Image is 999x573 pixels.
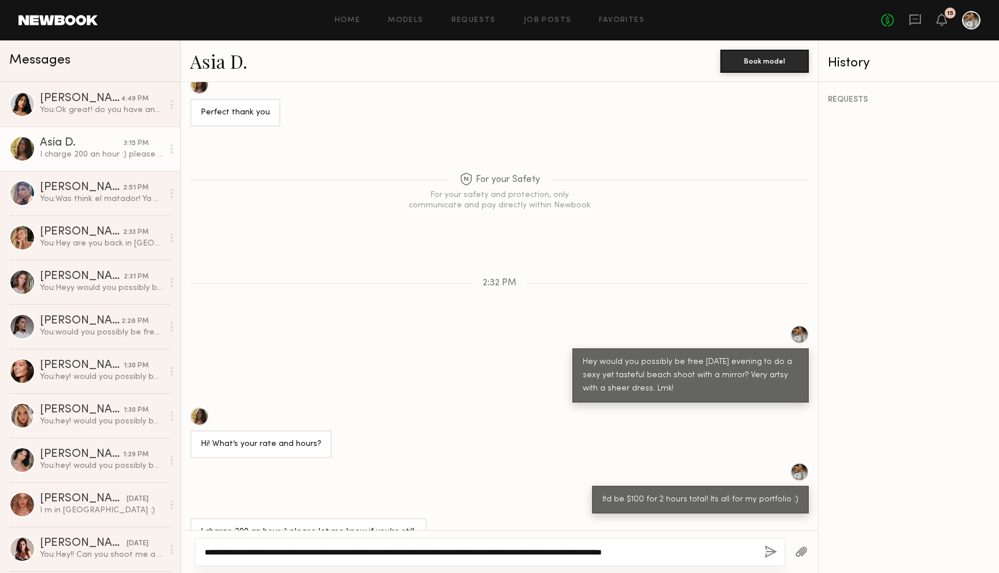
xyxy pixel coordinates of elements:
div: You: hey! would you possibly be free [DATE] evening to do a sexy yet tasteful beach shoot with a ... [40,371,163,382]
div: [PERSON_NAME] [40,493,127,505]
a: Home [335,17,361,24]
div: You: would you possibly be free [DATE] evening to do a sexy yet tasteful beach shoot with a mirro... [40,327,163,338]
div: [PERSON_NAME] [40,182,123,194]
div: History [828,57,990,70]
div: 2:51 PM [123,183,149,194]
a: Job Posts [524,17,572,24]
span: Messages [9,54,71,67]
div: [PERSON_NAME] [40,360,124,371]
div: You: Ok great! do you have anything sheer? like a sheer dress or a simple long white dress that y... [40,105,163,116]
div: [PERSON_NAME] [40,93,121,105]
div: For your safety and protection, only communicate and pay directly within Newbook [407,190,592,211]
div: 2:28 PM [121,316,149,327]
div: [DATE] [127,538,149,549]
span: 2:32 PM [483,278,516,288]
a: Requests [452,17,496,24]
a: Asia D. [190,49,247,73]
div: 3:15 PM [124,138,149,149]
div: I charge 200 an hour :) please let me know if you’re still interested [40,149,163,160]
div: REQUESTS [828,96,990,104]
div: You: Heyy would you possibly be free [DATE] evening to do a sexy yet tasteful beach shoot with a ... [40,282,163,293]
div: [PERSON_NAME] [40,226,123,238]
span: For your Safety [460,173,540,187]
div: You: hey! would you possibly be free [DATE] evening to do a sexy yet tasteful beach shoot with a ... [40,416,163,427]
a: Favorites [599,17,645,24]
div: You: hey! would you possibly be free [DATE] evening to do a sexy yet tasteful beach shoot with a ... [40,460,163,471]
button: Book model [720,50,809,73]
div: 15 [947,10,953,17]
div: Itd be $100 for 2 hours total! Its all for my portfolio :) [602,493,798,507]
div: [PERSON_NAME] [40,449,123,460]
div: [PERSON_NAME] [40,315,121,327]
div: [DATE] [127,494,149,505]
div: You: Was think el matador! Ya my website is [DOMAIN_NAME] [40,194,163,204]
div: I m in [GEOGRAPHIC_DATA] :) [40,505,163,516]
div: Hi! What’s your rate and hours? [201,438,321,451]
div: [PERSON_NAME] [40,404,124,416]
a: Models [388,17,423,24]
div: 1:30 PM [124,405,149,416]
div: 4:49 PM [121,94,149,105]
div: Perfect thank you [201,106,270,120]
div: You: Hey!! Can you shoot me a text? :) [PHONE_NUMBER] [40,549,163,560]
div: 1:29 PM [123,449,149,460]
div: [PERSON_NAME] [40,538,127,549]
a: Book model [720,55,809,65]
div: 2:31 PM [124,271,149,282]
div: 1:30 PM [124,360,149,371]
div: You: Hey are you back in [GEOGRAPHIC_DATA]?:) [40,238,163,249]
div: I charge 200 an hour :) please let me know if you’re still interested [201,526,416,552]
div: [PERSON_NAME] [40,271,124,282]
div: Hey would you possibly be free [DATE] evening to do a sexy yet tasteful beach shoot with a mirror... [583,356,798,396]
div: 2:33 PM [123,227,149,238]
div: Asia D. [40,137,124,149]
